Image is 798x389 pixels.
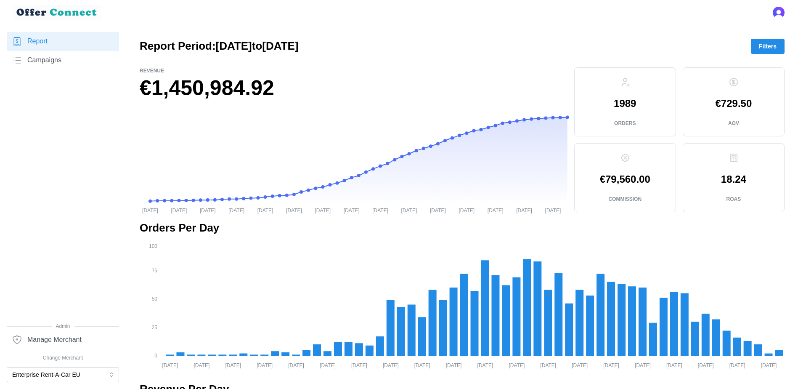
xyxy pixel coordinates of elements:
tspan: [DATE] [320,362,336,368]
tspan: [DATE] [315,208,331,213]
tspan: [DATE] [372,208,388,213]
a: Report [7,32,119,51]
tspan: 50 [152,296,158,302]
tspan: [DATE] [459,208,475,213]
tspan: [DATE] [228,208,244,213]
span: Manage Merchant [27,335,82,345]
tspan: 75 [152,268,158,274]
h2: Orders Per Day [140,221,785,235]
tspan: [DATE] [488,208,504,213]
p: Revenue [140,67,567,75]
tspan: [DATE] [286,208,302,213]
tspan: [DATE] [761,362,777,368]
span: Change Merchant [7,354,119,362]
tspan: [DATE] [509,362,525,368]
tspan: [DATE] [194,362,209,368]
tspan: [DATE] [540,362,556,368]
tspan: [DATE] [635,362,651,368]
tspan: [DATE] [257,362,273,368]
span: Report [27,36,48,47]
img: loyalBe Logo [13,5,101,20]
tspan: [DATE] [430,208,446,213]
p: ROAS [726,196,741,203]
tspan: [DATE] [225,362,241,368]
p: Orders [614,120,636,127]
img: 's logo [773,7,785,19]
tspan: 100 [149,243,157,249]
button: Enterprise Rent-A-Car EU [7,367,119,382]
tspan: [DATE] [288,362,304,368]
tspan: [DATE] [200,208,216,213]
p: 1989 [614,99,636,109]
tspan: [DATE] [162,362,178,368]
tspan: [DATE] [414,362,430,368]
button: Filters [751,39,785,54]
p: Commission [608,196,642,203]
tspan: 0 [154,353,157,359]
tspan: [DATE] [401,208,417,213]
tspan: [DATE] [344,208,360,213]
p: 18.24 [721,174,746,184]
tspan: [DATE] [698,362,714,368]
tspan: [DATE] [351,362,367,368]
tspan: [DATE] [603,362,619,368]
tspan: [DATE] [142,208,158,213]
tspan: [DATE] [729,362,745,368]
a: Manage Merchant [7,330,119,349]
tspan: [DATE] [446,362,462,368]
a: Campaigns [7,51,119,70]
tspan: [DATE] [516,208,532,213]
p: AOV [728,120,739,127]
p: €729.50 [716,99,752,109]
button: Open user button [773,7,785,19]
h1: €1,450,984.92 [140,75,567,102]
tspan: [DATE] [545,208,561,213]
span: Filters [759,39,777,53]
span: Admin [7,322,119,330]
tspan: [DATE] [666,362,682,368]
span: Campaigns [27,55,61,66]
tspan: [DATE] [477,362,493,368]
tspan: [DATE] [383,362,399,368]
tspan: 25 [152,325,158,330]
tspan: [DATE] [572,362,588,368]
h2: Report Period: [DATE] to [DATE] [140,39,298,53]
tspan: [DATE] [171,208,187,213]
tspan: [DATE] [257,208,273,213]
p: €79,560.00 [600,174,650,184]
